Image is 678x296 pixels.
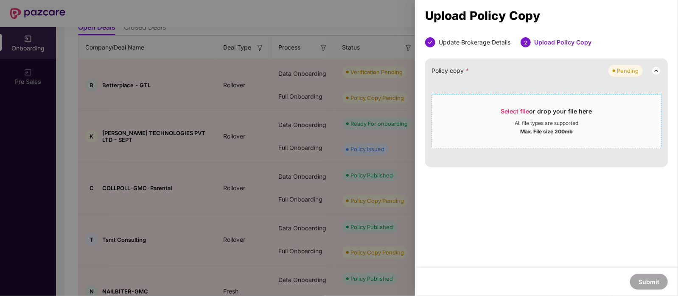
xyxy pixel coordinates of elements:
[425,11,668,20] div: Upload Policy Copy
[501,108,530,115] span: Select file
[432,101,661,141] span: Select fileor drop your file hereAll file types are supportedMax. File size 200mb
[439,37,510,47] div: Update Brokerage Details
[520,127,573,135] div: Max. File size 200mb
[651,66,661,76] img: svg+xml;base64,PHN2ZyB3aWR0aD0iMjQiIGhlaWdodD0iMjQiIHZpZXdCb3g9IjAgMCAyNCAyNCIgZmlsbD0ibm9uZSIgeG...
[428,40,433,45] span: check
[617,66,639,75] div: Pending
[534,37,591,47] div: Upload Policy Copy
[501,107,592,120] div: or drop your file here
[524,39,527,46] span: 2
[630,274,668,290] button: Submit
[431,66,469,75] span: Policy copy
[515,120,578,127] div: All file types are supported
